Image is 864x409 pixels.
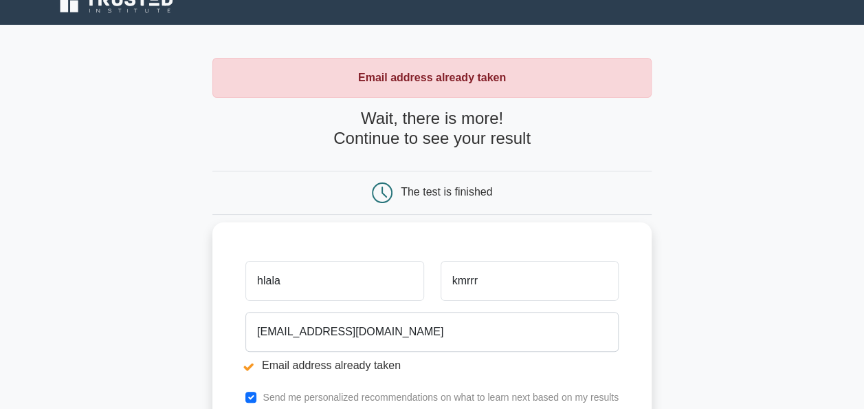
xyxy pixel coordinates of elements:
[441,261,619,301] input: Last name
[245,357,619,374] li: Email address already taken
[401,186,492,198] div: The test is finished
[245,261,423,301] input: First name
[212,109,652,149] h4: Wait, there is more! Continue to see your result
[245,312,619,352] input: Email
[263,392,619,403] label: Send me personalized recommendations on what to learn next based on my results
[358,72,506,83] strong: Email address already taken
